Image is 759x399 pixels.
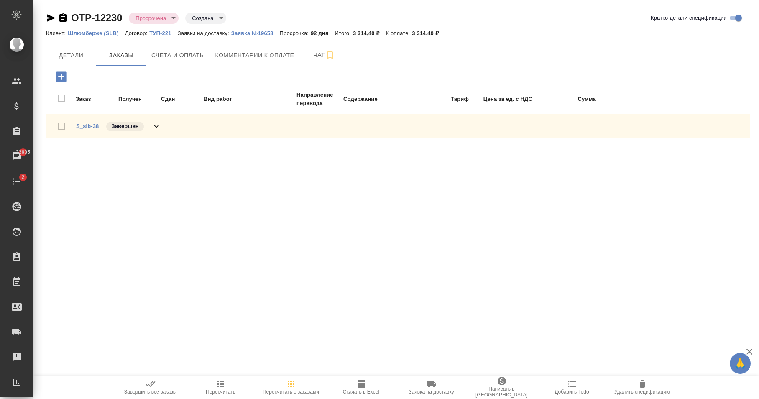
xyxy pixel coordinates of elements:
[133,15,169,22] button: Просрочена
[76,123,99,129] a: S_slb-38
[534,90,596,108] td: Сумма
[296,90,342,108] td: Направление перевода
[178,30,231,36] p: Заявки на доставку:
[68,29,125,36] a: Шлюмберже (SLB)
[161,90,202,108] td: Сдан
[125,30,150,36] p: Договор:
[335,30,353,36] p: Итого:
[46,30,68,36] p: Клиент:
[11,148,35,156] span: 22635
[215,50,294,61] span: Комментарии к оплате
[353,30,386,36] p: 3 314,40 ₽
[386,30,412,36] p: К оплате:
[412,30,445,36] p: 3 314,40 ₽
[203,90,295,108] td: Вид работ
[71,12,122,23] a: OTP-12230
[733,355,747,372] span: 🙏
[75,90,117,108] td: Заказ
[46,13,56,23] button: Скопировать ссылку для ЯМессенджера
[58,13,68,23] button: Скопировать ссылку
[51,50,91,61] span: Детали
[185,13,226,24] div: Просрочена
[50,68,73,85] button: Добавить заказ
[343,90,410,108] td: Содержание
[304,50,344,60] span: Чат
[46,114,750,138] div: S_slb-38Завершен
[149,29,177,36] a: ТУП-221
[231,29,280,38] button: Заявка №19658
[16,173,29,182] span: 2
[151,50,205,61] span: Счета и оплаты
[730,353,751,374] button: 🙏
[231,30,280,36] p: Заявка №19658
[651,14,727,22] span: Кратко детали спецификации
[2,146,31,167] a: 22635
[325,50,335,60] svg: Подписаться
[101,50,141,61] span: Заказы
[189,15,216,22] button: Создана
[2,171,31,192] a: 2
[470,90,533,108] td: Цена за ед. с НДС
[411,90,469,108] td: Тариф
[118,90,160,108] td: Получен
[68,30,125,36] p: Шлюмберже (SLB)
[129,13,179,24] div: Просрочена
[280,30,311,36] p: Просрочка:
[311,30,335,36] p: 92 дня
[111,122,138,130] p: Завершен
[149,30,177,36] p: ТУП-221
